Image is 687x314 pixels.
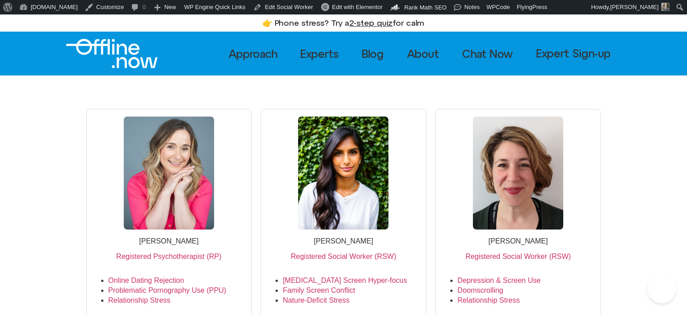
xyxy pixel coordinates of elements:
a: Blog [354,44,392,64]
span: Rank Math SEO [404,4,447,11]
span: [PERSON_NAME] [610,4,659,10]
nav: Menu [220,44,521,64]
a: Relationship Stress [108,296,171,304]
a: About [399,44,447,64]
a: Experts [292,44,347,64]
a: Registered Psychotherapist (RP) [116,253,221,260]
a: Chat Now [454,44,521,64]
img: Offline.Now logo in white. Text of the words offline.now with a line going through the "O" [66,39,158,68]
a: 👉 Phone stress? Try a2-step quizfor calm [262,18,424,28]
a: Problematic Pornography Use (PPU) [108,286,226,294]
iframe: Botpress [647,274,676,303]
h3: [PERSON_NAME] [439,236,597,247]
a: Approach [220,44,285,64]
a: Expert Sign-up [530,44,617,63]
div: Logo [66,39,142,68]
a: Registered Social Worker (RSW) [291,253,397,260]
a: Doomscrolling [458,286,503,294]
a: Depression & Screen Use [458,277,541,284]
a: Registered Social Worker (RSW) [465,253,571,260]
h3: [PERSON_NAME] [265,236,422,247]
span: Expert Sign-up [536,47,611,59]
u: 2-step quiz [349,18,393,28]
span: Edit with Elementor [332,4,383,10]
a: Nature-Deficit Stress [283,296,350,304]
h3: [PERSON_NAME] [90,236,248,247]
a: Relationship Stress [458,296,520,304]
a: Online Dating Rejection [108,277,184,284]
a: [MEDICAL_DATA] Screen Hyper-focus [283,277,407,284]
a: Family Screen Conflict [283,286,355,294]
